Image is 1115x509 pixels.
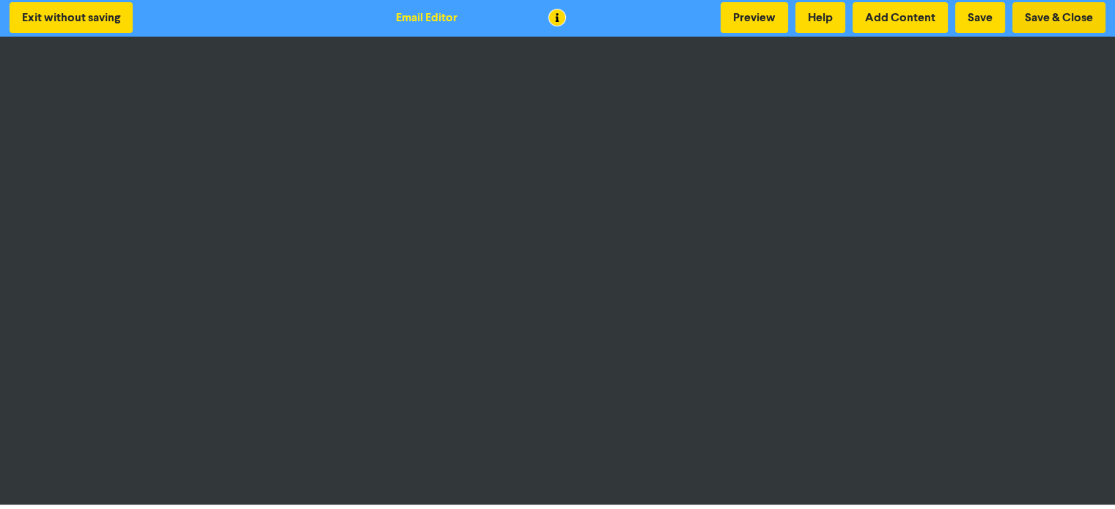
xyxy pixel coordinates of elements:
button: Exit without saving [10,2,133,33]
button: Preview [721,2,788,33]
button: Save [955,2,1005,33]
div: Email Editor [396,9,457,26]
button: Save & Close [1012,2,1105,33]
button: Help [795,2,845,33]
button: Add Content [853,2,948,33]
